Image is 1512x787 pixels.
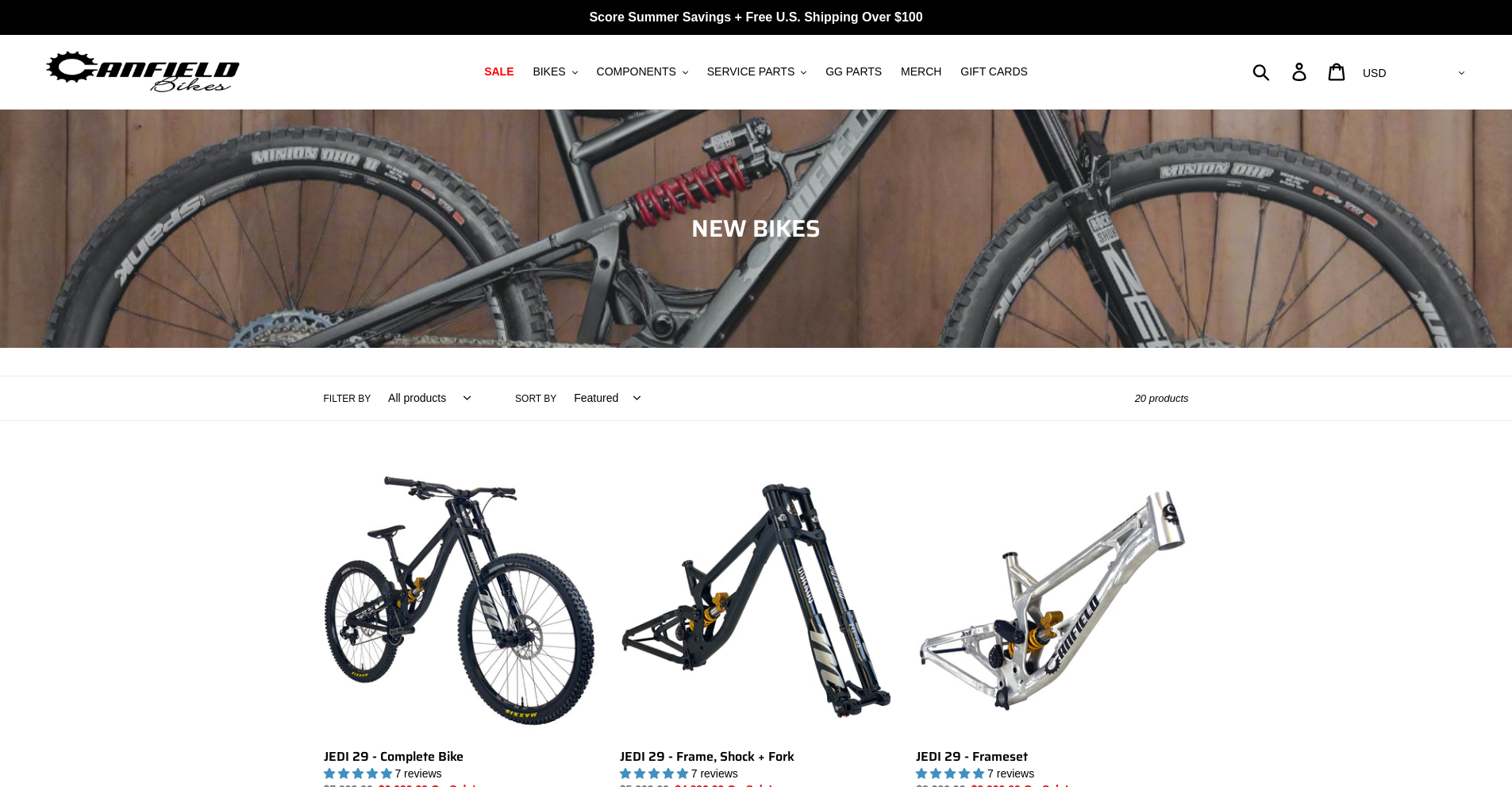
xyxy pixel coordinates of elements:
a: MERCH [893,61,949,83]
a: SALE [476,61,521,83]
button: BIKES [525,61,585,83]
span: BIKES [533,65,565,79]
span: GIFT CARDS [960,65,1028,79]
a: GG PARTS [818,61,890,83]
span: 20 products [1135,392,1189,404]
span: MERCH [901,65,941,79]
span: SALE [484,65,514,79]
span: COMPONENTS [597,65,676,79]
input: Search [1261,54,1302,89]
label: Filter by [324,392,371,406]
span: GG PARTS [825,65,882,79]
span: NEW BIKES [691,210,821,247]
a: GIFT CARDS [952,61,1036,83]
button: COMPONENTS [589,61,696,83]
label: Sort by [515,392,556,406]
img: Canfield Bikes [44,47,242,97]
span: SERVICE PARTS [707,65,794,79]
button: SERVICE PARTS [699,61,814,83]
